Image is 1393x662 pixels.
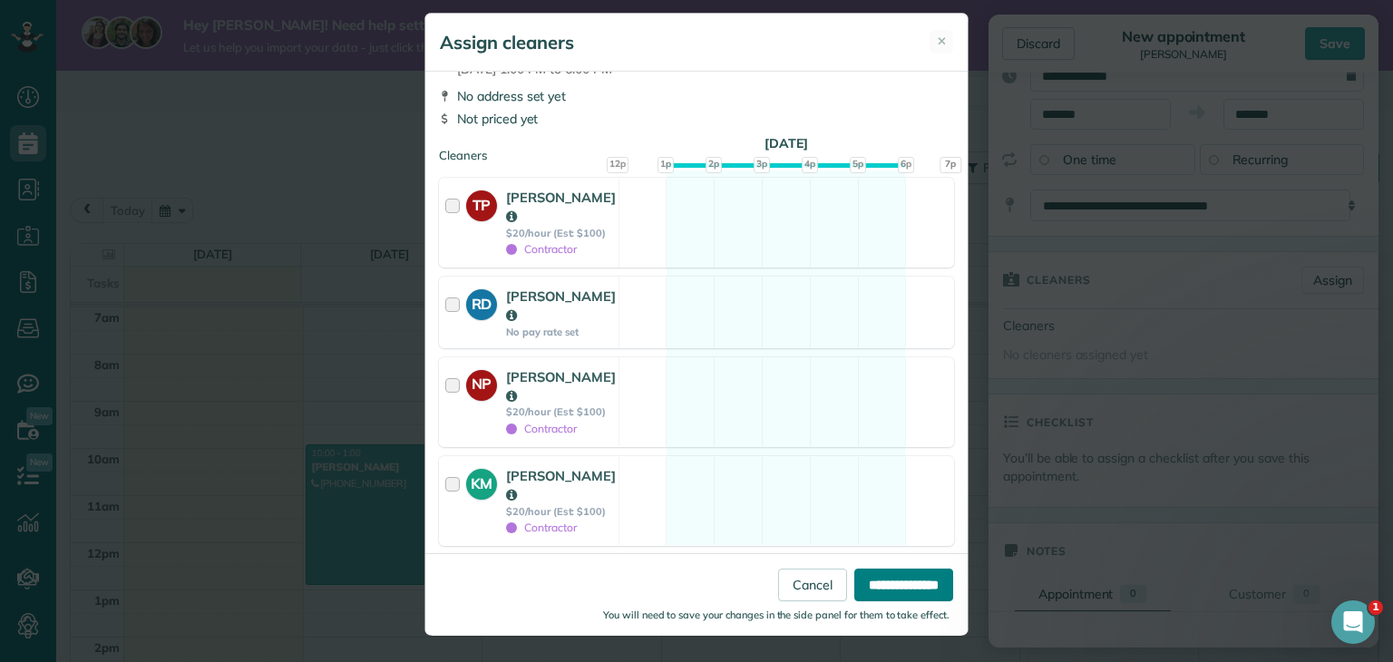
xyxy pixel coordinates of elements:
[506,405,616,418] strong: $20/hour (Est: $100)
[41,54,70,83] img: Profile image for Amar
[506,368,616,404] strong: [PERSON_NAME]
[506,422,577,435] span: Contractor
[506,521,577,534] span: Contractor
[506,505,616,518] strong: $20/hour (Est: $100)
[440,30,574,55] h5: Assign cleaners
[439,110,954,128] div: Not priced yet
[1331,600,1375,644] iframe: Intercom live chat
[506,242,577,256] span: Contractor
[466,190,497,216] strong: TP
[466,289,497,315] strong: RD
[466,370,497,395] strong: NP
[778,568,847,600] a: Cancel
[466,469,497,494] strong: KM
[79,70,313,86] p: Message from Amar, sent 2h ago
[27,38,336,98] div: message notification from Amar, 2h ago. Just wanted to check in with you about how things are goi...
[439,147,954,152] div: Cleaners
[937,33,947,50] span: ✕
[506,189,616,225] strong: [PERSON_NAME]
[506,287,616,324] strong: [PERSON_NAME]
[506,467,616,503] strong: [PERSON_NAME]
[1369,600,1383,615] span: 1
[79,52,313,70] p: Just wanted to check in with you about how things are going: Do you have any questions I can addr...
[506,326,616,338] strong: No pay rate set
[506,227,616,239] strong: $20/hour (Est: $100)
[603,608,950,620] small: You will need to save your changes in the side panel for them to take effect.
[439,87,954,105] div: No address set yet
